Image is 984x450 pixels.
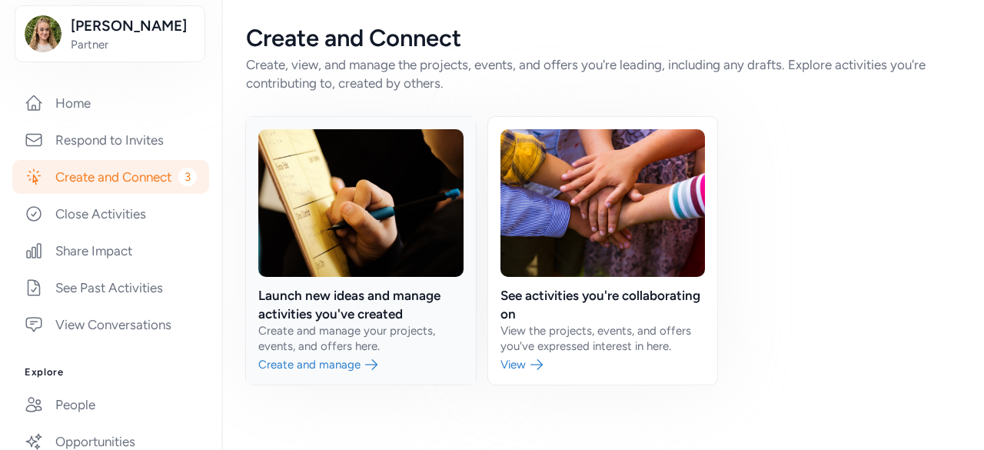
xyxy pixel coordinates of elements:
[12,388,209,422] a: People
[12,86,209,120] a: Home
[246,25,959,52] div: Create and Connect
[12,234,209,268] a: Share Impact
[178,168,197,186] span: 3
[71,15,195,37] span: [PERSON_NAME]
[12,197,209,231] a: Close Activities
[12,308,209,342] a: View Conversations
[15,5,205,62] button: [PERSON_NAME]Partner
[12,271,209,305] a: See Past Activities
[246,55,959,92] div: Create, view, and manage the projects, events, and offers you're leading, including any drafts. E...
[71,37,195,52] span: Partner
[25,366,197,378] h3: Explore
[12,160,209,194] a: Create and Connect3
[12,123,209,157] a: Respond to Invites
